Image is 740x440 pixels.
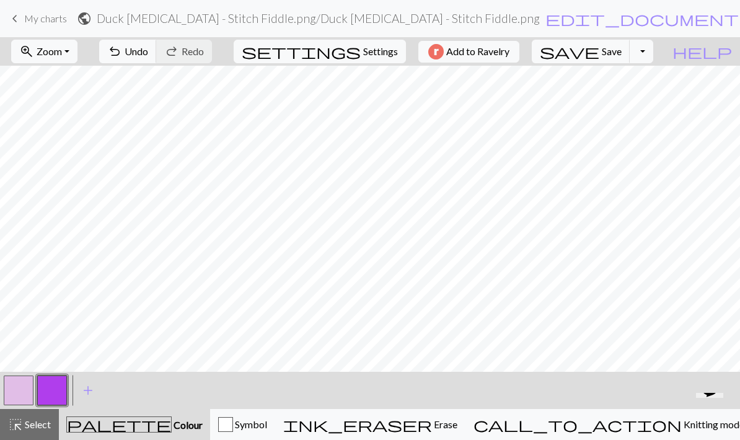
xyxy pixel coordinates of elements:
[59,409,210,440] button: Colour
[283,416,432,433] span: ink_eraser
[125,45,148,57] span: Undo
[602,45,622,57] span: Save
[446,44,509,59] span: Add to Ravelry
[428,44,444,59] img: Ravelry
[363,44,398,59] span: Settings
[432,418,457,430] span: Erase
[233,418,267,430] span: Symbol
[418,41,519,63] button: Add to Ravelry
[532,40,630,63] button: Save
[545,10,739,27] span: edit_document
[77,10,92,27] span: public
[23,418,51,430] span: Select
[107,43,122,60] span: undo
[234,40,406,63] button: SettingsSettings
[210,409,275,440] button: Symbol
[474,416,682,433] span: call_to_action
[81,382,95,399] span: add
[242,44,361,59] i: Settings
[672,43,732,60] span: help
[37,45,62,57] span: Zoom
[275,409,465,440] button: Erase
[67,416,171,433] span: palette
[24,12,67,24] span: My charts
[7,8,67,29] a: My charts
[99,40,157,63] button: Undo
[172,419,203,431] span: Colour
[242,43,361,60] span: settings
[8,416,23,433] span: highlight_alt
[7,10,22,27] span: keyboard_arrow_left
[540,43,599,60] span: save
[11,40,77,63] button: Zoom
[97,11,540,25] h2: Duck [MEDICAL_DATA] - Stitch Fiddle.png / Duck [MEDICAL_DATA] - Stitch Fiddle.png
[19,43,34,60] span: zoom_in
[691,393,733,433] iframe: chat widget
